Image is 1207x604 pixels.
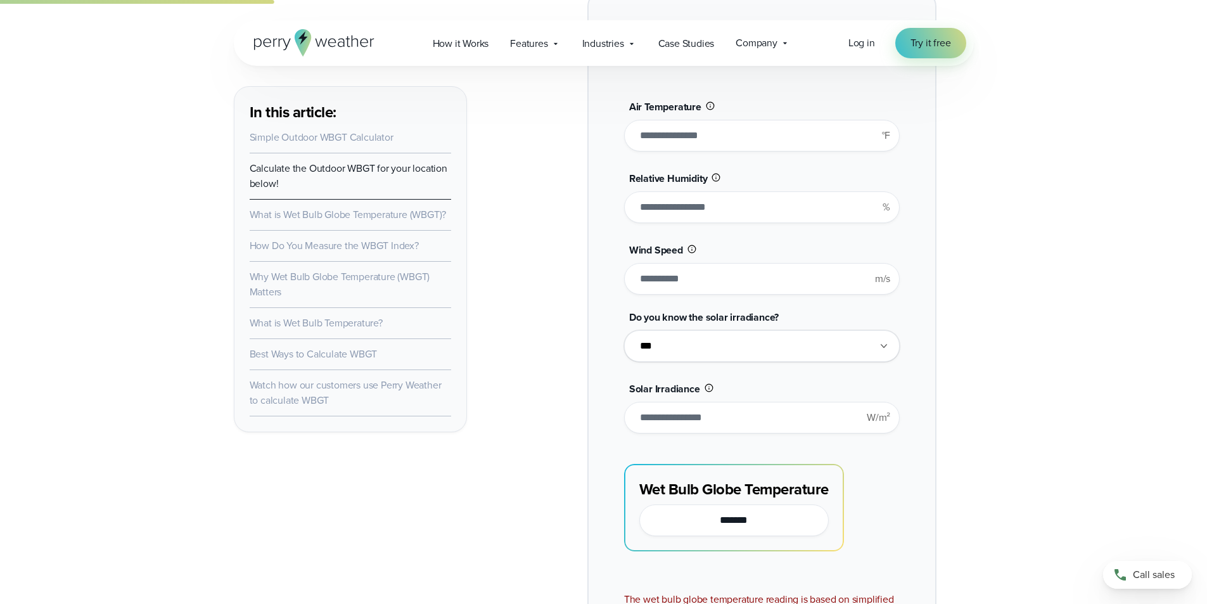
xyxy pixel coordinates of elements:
[250,161,447,191] a: Calculate the Outdoor WBGT for your location below!
[250,316,383,330] a: What is Wet Bulb Temperature?
[250,238,419,253] a: How Do You Measure the WBGT Index?
[250,378,442,408] a: Watch how our customers use Perry Weather to calculate WBGT
[422,30,500,56] a: How it Works
[1103,561,1192,589] a: Call sales
[250,269,430,299] a: Why Wet Bulb Globe Temperature (WBGT) Matters
[250,130,393,145] a: Simple Outdoor WBGT Calculator
[629,243,683,257] span: Wind Speed
[629,171,708,186] span: Relative Humidity
[250,207,447,222] a: What is Wet Bulb Globe Temperature (WBGT)?
[250,102,451,122] h3: In this article:
[510,36,547,51] span: Features
[895,28,966,58] a: Try it free
[629,100,701,114] span: Air Temperature
[582,36,624,51] span: Industries
[848,35,875,51] a: Log in
[629,310,779,324] span: Do you know the solar irradiance?
[648,30,725,56] a: Case Studies
[848,35,875,50] span: Log in
[910,35,951,51] span: Try it free
[433,36,489,51] span: How it Works
[629,382,700,396] span: Solar Irradiance
[250,347,378,361] a: Best Ways to Calculate WBGT
[658,36,715,51] span: Case Studies
[736,35,777,51] span: Company
[1133,567,1175,582] span: Call sales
